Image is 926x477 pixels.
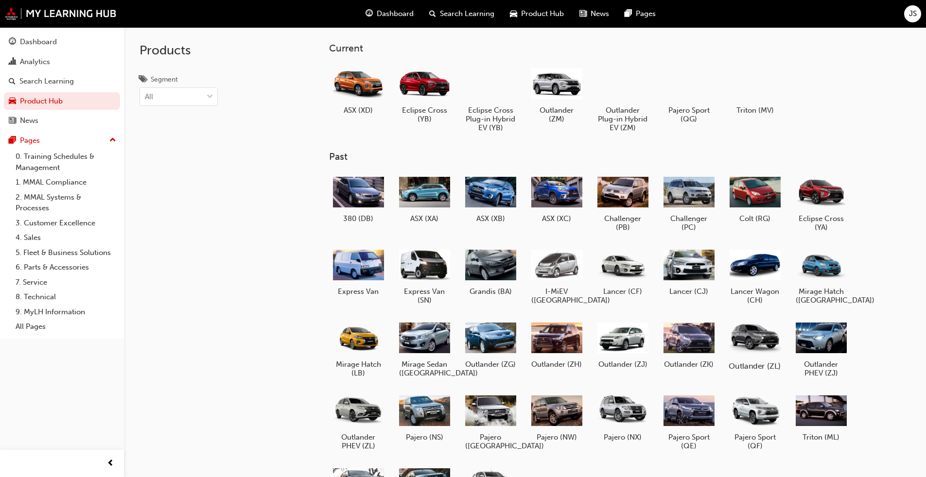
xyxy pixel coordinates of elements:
[333,360,384,377] h5: Mirage Hatch (LB)
[664,106,715,123] h5: Pajero Sport (QG)
[726,62,784,118] a: Triton (MV)
[664,433,715,450] h5: Pajero Sport (QE)
[465,287,516,296] h5: Grandis (BA)
[145,91,153,102] div: All
[12,190,120,216] a: 2. MMAL Systems & Processes
[591,8,609,19] span: News
[730,106,781,115] h5: Triton (MV)
[12,230,120,245] a: 4. Sales
[527,170,586,227] a: ASX (XC)
[597,287,648,296] h5: Lancer (CF)
[333,433,384,450] h5: Outlander PHEV (ZL)
[399,106,450,123] h5: Eclipse Cross (YB)
[594,243,652,300] a: Lancer (CF)
[5,7,117,20] img: mmal
[4,31,120,132] button: DashboardAnalyticsSearch LearningProduct HubNews
[4,132,120,150] button: Pages
[140,43,218,58] h2: Products
[664,287,715,296] h5: Lancer (CJ)
[792,316,850,381] a: Outlander PHEV (ZJ)
[4,72,120,90] a: Search Learning
[904,5,921,22] button: JS
[12,216,120,231] a: 3. Customer Excellence
[207,91,213,103] span: down-icon
[9,136,16,145] span: pages-icon
[20,115,38,126] div: News
[531,106,582,123] h5: Outlander (ZM)
[792,243,850,308] a: Mirage Hatch ([GEOGRAPHIC_DATA])
[461,62,520,136] a: Eclipse Cross Plug-in Hybrid EV (YB)
[664,214,715,232] h5: Challenger (PC)
[329,243,387,300] a: Express Van
[12,275,120,290] a: 7. Service
[465,106,516,132] h5: Eclipse Cross Plug-in Hybrid EV (YB)
[429,8,436,20] span: search-icon
[597,106,648,132] h5: Outlander Plug-in Hybrid EV (ZM)
[726,243,784,308] a: Lancer Wagon (CH)
[796,287,847,305] h5: Mirage Hatch ([GEOGRAPHIC_DATA])
[329,389,387,454] a: Outlander PHEV (ZL)
[329,151,881,162] h3: Past
[527,389,586,445] a: Pajero (NW)
[792,170,850,236] a: Eclipse Cross (YA)
[521,8,564,19] span: Product Hub
[510,8,517,20] span: car-icon
[531,433,582,442] h5: Pajero (NW)
[329,43,881,54] h3: Current
[20,135,40,146] div: Pages
[502,4,572,24] a: car-iconProduct Hub
[597,214,648,232] h5: Challenger (PB)
[329,62,387,118] a: ASX (XD)
[9,117,16,125] span: news-icon
[20,36,57,48] div: Dashboard
[792,389,850,445] a: Triton (ML)
[730,214,781,223] h5: Colt (RG)
[395,316,454,381] a: Mirage Sedan ([GEOGRAPHIC_DATA])
[597,360,648,369] h5: Outlander (ZJ)
[527,316,586,373] a: Outlander (ZH)
[12,290,120,305] a: 8. Technical
[796,360,847,377] h5: Outlander PHEV (ZJ)
[660,62,718,127] a: Pajero Sport (QG)
[660,170,718,236] a: Challenger (PC)
[12,305,120,320] a: 9. MyLH Information
[366,8,373,20] span: guage-icon
[107,458,114,470] span: prev-icon
[796,214,847,232] h5: Eclipse Cross (YA)
[527,243,586,308] a: I-MiEV ([GEOGRAPHIC_DATA])
[333,106,384,115] h5: ASX (XD)
[4,33,120,51] a: Dashboard
[12,260,120,275] a: 6. Parts & Accessories
[140,76,147,85] span: tags-icon
[527,62,586,127] a: Outlander (ZM)
[726,316,784,373] a: Outlander (ZL)
[4,92,120,110] a: Product Hub
[594,170,652,236] a: Challenger (PB)
[572,4,617,24] a: news-iconNews
[465,360,516,369] h5: Outlander (ZG)
[597,433,648,442] h5: Pajero (NX)
[151,75,178,85] div: Segment
[461,316,520,373] a: Outlander (ZG)
[399,287,450,305] h5: Express Van (SN)
[20,56,50,68] div: Analytics
[329,316,387,381] a: Mirage Hatch (LB)
[399,433,450,442] h5: Pajero (NS)
[531,360,582,369] h5: Outlander (ZH)
[909,8,917,19] span: JS
[333,214,384,223] h5: 380 (DB)
[531,287,582,305] h5: I-MiEV ([GEOGRAPHIC_DATA])
[440,8,494,19] span: Search Learning
[19,76,74,87] div: Search Learning
[399,214,450,223] h5: ASX (XA)
[377,8,414,19] span: Dashboard
[461,170,520,227] a: ASX (XB)
[660,243,718,300] a: Lancer (CJ)
[465,214,516,223] h5: ASX (XB)
[12,149,120,175] a: 0. Training Schedules & Management
[594,316,652,373] a: Outlander (ZJ)
[726,170,784,227] a: Colt (RG)
[730,433,781,450] h5: Pajero Sport (QF)
[594,62,652,136] a: Outlander Plug-in Hybrid EV (ZM)
[625,8,632,20] span: pages-icon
